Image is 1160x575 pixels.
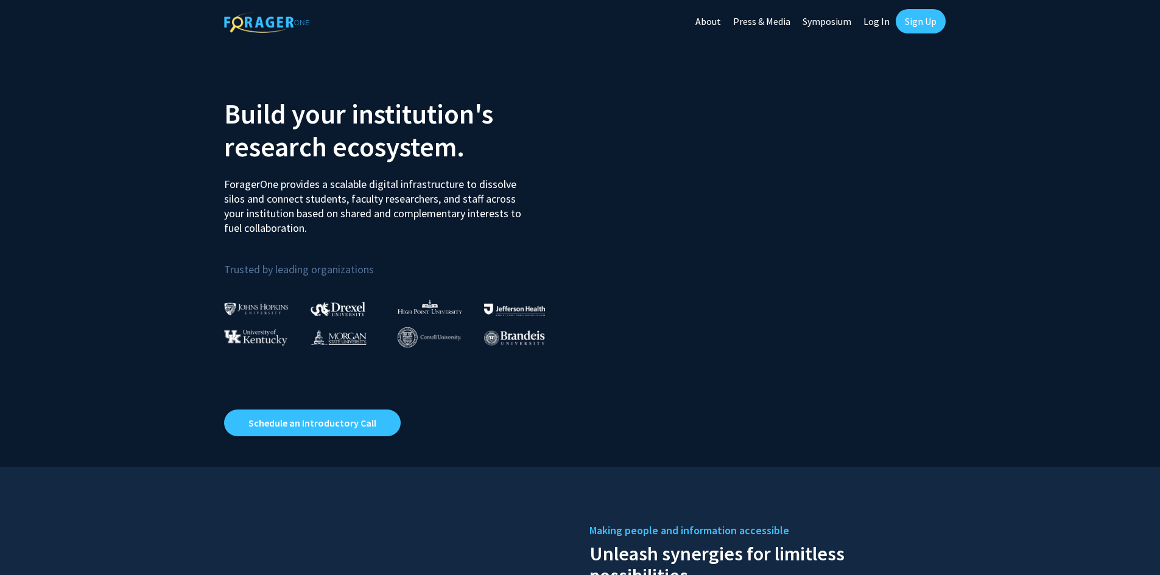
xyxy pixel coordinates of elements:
p: Trusted by leading organizations [224,245,571,279]
img: Cornell University [398,327,461,347]
img: Brandeis University [484,330,545,346]
img: ForagerOne Logo [224,12,309,33]
img: Thomas Jefferson University [484,304,545,315]
a: Sign Up [896,9,946,33]
img: High Point University [398,299,462,314]
a: Opens in a new tab [224,409,401,436]
img: Johns Hopkins University [224,302,289,315]
img: Drexel University [311,302,365,316]
img: University of Kentucky [224,329,287,346]
p: ForagerOne provides a scalable digital infrastructure to dissolve silos and connect students, fac... [224,168,530,235]
h2: Build your institution's research ecosystem. [224,97,571,163]
img: Morgan State University [311,329,367,345]
h5: Making people and information accessible [589,521,937,540]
